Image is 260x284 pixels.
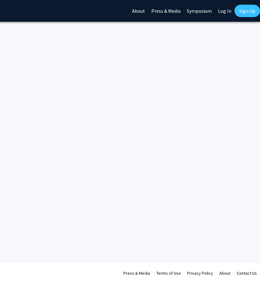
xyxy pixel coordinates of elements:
a: Terms of Use [156,270,181,276]
a: Privacy Policy [187,270,213,276]
a: Sign Up [234,5,260,17]
a: About [219,270,230,276]
a: Press & Media [123,270,150,276]
a: Contact Us [237,270,257,276]
iframe: Chat [5,256,26,279]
